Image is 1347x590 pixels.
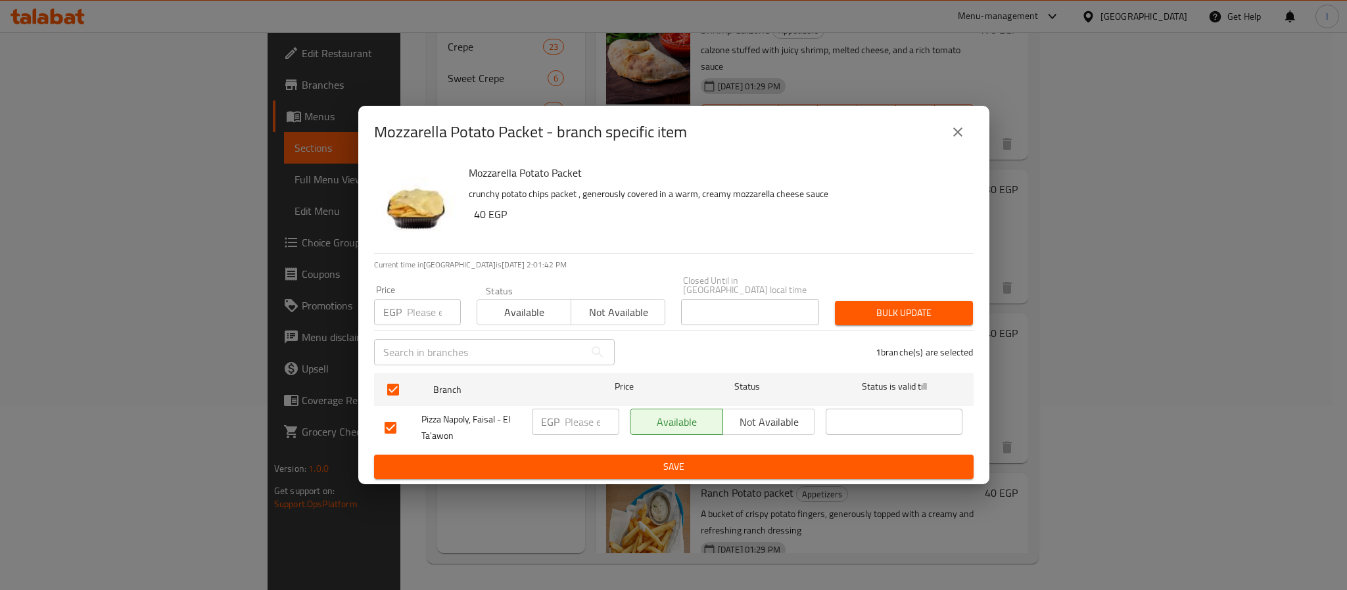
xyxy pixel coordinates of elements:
[469,186,963,202] p: crunchy potato chips packet , generously covered in a warm, creamy mozzarella cheese sauce
[383,304,402,320] p: EGP
[845,305,962,321] span: Bulk update
[433,382,570,398] span: Branch
[407,299,461,325] input: Please enter price
[385,459,963,475] span: Save
[421,411,521,444] span: Pizza Napoly, Faisal - El Ta'awon
[374,122,687,143] h2: Mozzarella Potato Packet - branch specific item
[374,455,974,479] button: Save
[571,299,665,325] button: Not available
[565,409,619,435] input: Please enter price
[580,378,668,395] span: Price
[374,259,974,271] p: Current time in [GEOGRAPHIC_DATA] is [DATE] 2:01:42 PM
[474,205,963,223] h6: 40 EGP
[630,409,723,435] button: Available
[722,409,816,435] button: Not available
[826,378,962,395] span: Status is valid till
[678,378,815,395] span: Status
[728,413,811,432] span: Not available
[374,164,458,248] img: Mozzarella Potato Packet
[636,413,718,432] span: Available
[477,299,571,325] button: Available
[483,303,566,322] span: Available
[835,301,973,325] button: Bulk update
[469,164,963,182] h6: Mozzarella Potato Packet
[374,339,584,365] input: Search in branches
[942,116,974,148] button: close
[541,414,559,430] p: EGP
[577,303,660,322] span: Not available
[876,346,974,359] p: 1 branche(s) are selected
